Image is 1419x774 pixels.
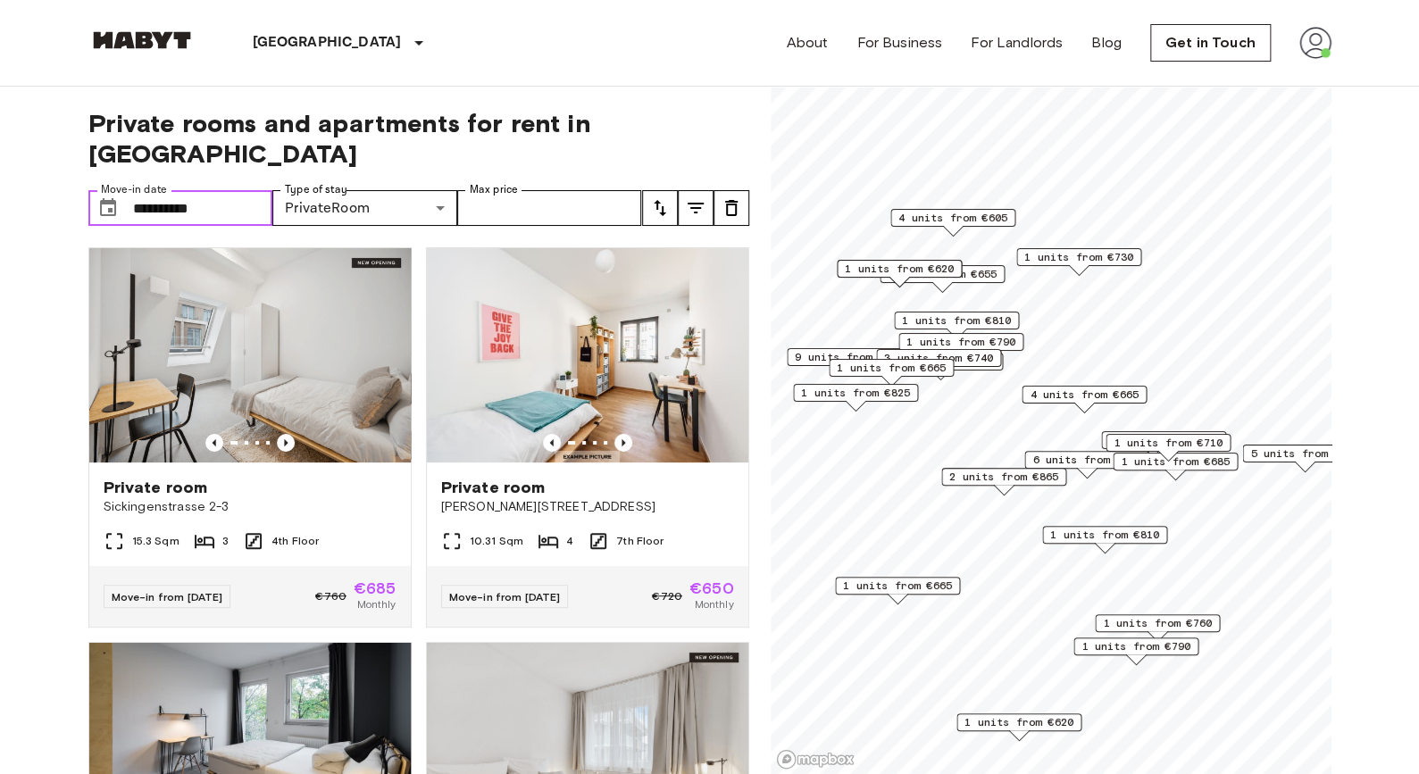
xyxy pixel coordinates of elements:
span: Sickingenstrasse 2-3 [104,498,396,516]
a: Mapbox logo [776,749,855,770]
span: [PERSON_NAME][STREET_ADDRESS] [441,498,734,516]
div: Map marker [956,713,1081,741]
div: Map marker [793,384,918,412]
span: 1 units from €760 [1103,615,1212,631]
span: 1 units from €810 [902,312,1011,329]
span: 1 units from €810 [1109,432,1218,448]
a: Get in Touch [1150,24,1271,62]
div: Map marker [1073,637,1198,665]
button: tune [678,190,714,226]
span: 7th Floor [616,533,664,549]
span: €760 [315,588,346,604]
span: 1 units from €790 [1081,638,1190,654]
a: Marketing picture of unit DE-01-477-069-01Previous imagePrevious imagePrivate roomSickingenstrass... [88,247,412,628]
span: 1 units from €730 [1024,249,1133,265]
button: Previous image [277,434,295,452]
span: 3 [222,533,229,549]
span: 4 [566,533,573,549]
div: Map marker [898,333,1023,361]
a: Marketing picture of unit DE-01-09-041-02QPrevious imagePrevious imagePrivate room[PERSON_NAME][S... [426,247,749,628]
div: Map marker [787,348,912,376]
div: Map marker [1016,248,1141,276]
p: [GEOGRAPHIC_DATA] [253,32,402,54]
a: For Landlords [971,32,1063,54]
div: Map marker [878,353,1003,380]
button: tune [714,190,749,226]
button: Previous image [614,434,632,452]
a: Blog [1091,32,1122,54]
label: Max price [470,182,518,197]
div: Map marker [894,312,1019,339]
span: 1 units from €620 [964,714,1073,730]
span: Move-in from [DATE] [449,590,561,603]
span: Monthly [356,596,396,612]
div: Map marker [941,468,1066,495]
img: Habyt [88,31,196,49]
span: Private rooms and apartments for rent in [GEOGRAPHIC_DATA] [88,108,749,169]
span: 1 units from €810 [1050,527,1159,543]
div: Map marker [880,265,1005,293]
div: Map marker [1042,526,1167,553]
img: Marketing picture of unit DE-01-477-069-01 [89,248,411,462]
span: Monthly [694,596,733,612]
div: Map marker [890,209,1015,237]
a: About [787,32,829,54]
button: Previous image [543,434,561,452]
label: Type of stay [285,182,347,197]
div: Map marker [1095,614,1220,642]
span: Private room [104,477,208,498]
button: Previous image [205,434,223,452]
span: €650 [689,580,734,596]
span: 6 units from €720 [1032,452,1141,468]
span: 2 units from €655 [888,266,997,282]
span: 4 units from €665 [1030,387,1139,403]
div: Map marker [1024,451,1149,479]
span: €685 [354,580,396,596]
div: Map marker [835,577,960,604]
span: 5 units from €645 [1250,445,1359,462]
span: 4th Floor [271,533,319,549]
div: Map marker [829,359,954,387]
span: 15.3 Sqm [132,533,179,549]
img: Marketing picture of unit DE-01-09-041-02Q [427,248,748,462]
span: 1 units from €665 [843,578,952,594]
div: Map marker [1242,445,1367,472]
div: Map marker [1106,434,1231,462]
div: Map marker [1022,386,1147,413]
img: avatar [1299,27,1331,59]
label: Move-in date [101,182,167,197]
div: Map marker [876,349,1001,377]
span: €720 [652,588,682,604]
span: 3 units from €740 [884,350,993,366]
button: Choose date, selected date is 1 Dec 2025 [90,190,126,226]
span: 9 units from €665 [795,349,904,365]
span: 2 units from €865 [949,469,1058,485]
span: 1 units from €685 [1121,454,1230,470]
span: Private room [441,477,546,498]
span: 1 units from €825 [801,385,910,401]
div: Map marker [1113,453,1238,480]
span: Move-in from [DATE] [112,590,223,603]
span: 1 units from €710 [1114,435,1223,451]
div: Map marker [837,260,962,287]
a: For Business [856,32,942,54]
span: 4 units from €605 [898,210,1007,226]
span: 1 units from €665 [837,360,946,376]
span: 1 units from €620 [845,261,954,277]
div: PrivateRoom [272,190,457,226]
span: 1 units from €790 [906,334,1015,350]
div: Map marker [1101,431,1226,459]
button: tune [642,190,678,226]
span: 10.31 Sqm [470,533,523,549]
